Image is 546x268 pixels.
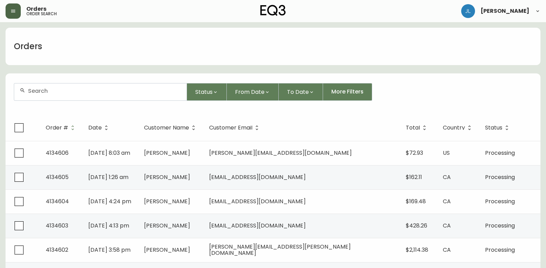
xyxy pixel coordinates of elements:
[323,83,372,101] button: More Filters
[443,149,450,157] span: US
[14,41,42,52] h1: Orders
[88,149,130,157] span: [DATE] 8:03 am
[144,222,190,230] span: [PERSON_NAME]
[443,222,451,230] span: CA
[406,173,422,181] span: $162.11
[88,173,128,181] span: [DATE] 1:26 am
[260,5,286,16] img: logo
[209,149,352,157] span: [PERSON_NAME][EMAIL_ADDRESS][DOMAIN_NAME]
[461,4,475,18] img: 1c9c23e2a847dab86f8017579b61559c
[144,125,198,131] span: Customer Name
[331,88,364,96] span: More Filters
[485,222,515,230] span: Processing
[144,173,190,181] span: [PERSON_NAME]
[443,125,474,131] span: Country
[227,83,279,101] button: From Date
[406,246,428,254] span: $2,114.38
[406,125,429,131] span: Total
[144,246,190,254] span: [PERSON_NAME]
[88,222,129,230] span: [DATE] 4:13 pm
[485,246,515,254] span: Processing
[28,88,181,94] input: Search
[88,125,111,131] span: Date
[46,173,69,181] span: 4134605
[144,126,189,130] span: Customer Name
[485,173,515,181] span: Processing
[443,126,465,130] span: Country
[443,197,451,205] span: CA
[485,126,502,130] span: Status
[209,126,252,130] span: Customer Email
[485,125,511,131] span: Status
[443,173,451,181] span: CA
[46,222,68,230] span: 4134603
[287,88,309,96] span: To Date
[481,8,529,14] span: [PERSON_NAME]
[443,246,451,254] span: CA
[187,83,227,101] button: Status
[46,197,69,205] span: 4134604
[209,125,261,131] span: Customer Email
[144,149,190,157] span: [PERSON_NAME]
[46,246,68,254] span: 4134602
[26,6,46,12] span: Orders
[88,246,131,254] span: [DATE] 3:58 pm
[46,126,68,130] span: Order #
[209,243,351,257] span: [PERSON_NAME][EMAIL_ADDRESS][PERSON_NAME][DOMAIN_NAME]
[406,126,420,130] span: Total
[26,12,57,16] h5: order search
[209,173,306,181] span: [EMAIL_ADDRESS][DOMAIN_NAME]
[406,149,423,157] span: $72.93
[209,197,306,205] span: [EMAIL_ADDRESS][DOMAIN_NAME]
[88,126,102,130] span: Date
[235,88,265,96] span: From Date
[209,222,306,230] span: [EMAIL_ADDRESS][DOMAIN_NAME]
[485,149,515,157] span: Processing
[46,125,77,131] span: Order #
[279,83,323,101] button: To Date
[406,197,426,205] span: $169.48
[485,197,515,205] span: Processing
[144,197,190,205] span: [PERSON_NAME]
[195,88,213,96] span: Status
[46,149,69,157] span: 4134606
[88,197,131,205] span: [DATE] 4:24 pm
[406,222,427,230] span: $428.26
